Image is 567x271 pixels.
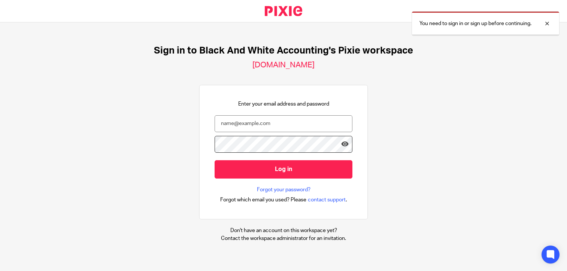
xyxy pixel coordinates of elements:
input: Log in [215,160,352,179]
p: You need to sign in or sign up before continuing. [419,20,531,27]
a: Forgot your password? [257,186,310,194]
input: name@example.com [215,115,352,132]
span: contact support [308,196,346,204]
p: Don't have an account on this workspace yet? [221,227,346,234]
p: Contact the workspace administrator for an invitation. [221,235,346,242]
h2: [DOMAIN_NAME] [252,60,315,70]
p: Enter your email address and password [238,100,329,108]
div: . [220,195,347,204]
h1: Sign in to Black And White Accounting's Pixie workspace [154,45,413,57]
span: Forgot which email you used? Please [220,196,306,204]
